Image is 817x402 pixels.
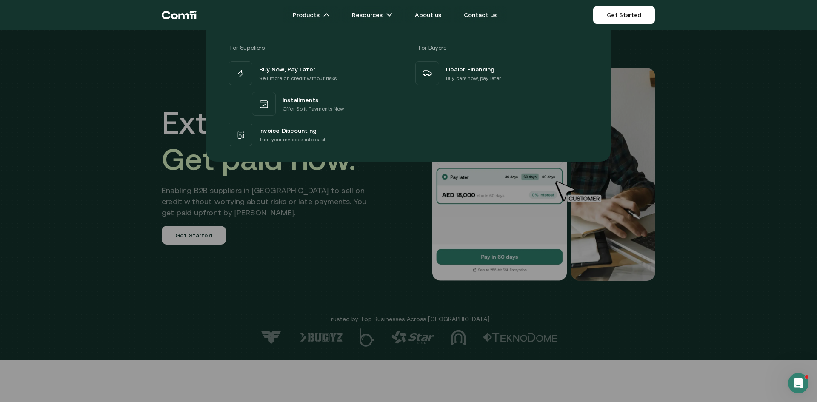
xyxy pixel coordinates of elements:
[227,121,403,148] a: Invoice DiscountingTurn your invoices into cash
[323,11,330,18] img: arrow icons
[227,87,403,121] a: InstallmentsOffer Split Payments Now
[259,135,327,144] p: Turn your invoices into cash
[593,6,655,24] a: Get Started
[446,74,501,83] p: Buy cars now, pay later
[230,44,264,51] span: For Suppliers
[414,60,590,87] a: Dealer FinancingBuy cars now, pay later
[162,2,197,28] a: Return to the top of the Comfi home page
[386,11,393,18] img: arrow icons
[446,64,495,74] span: Dealer Financing
[259,74,337,83] p: Sell more on credit without risks
[405,6,451,23] a: About us
[283,105,344,113] p: Offer Split Payments Now
[454,6,507,23] a: Contact us
[283,6,340,23] a: Productsarrow icons
[283,94,319,105] span: Installments
[259,64,315,74] span: Buy Now, Pay Later
[419,44,446,51] span: For Buyers
[227,60,403,87] a: Buy Now, Pay LaterSell more on credit without risks
[342,6,403,23] a: Resourcesarrow icons
[788,373,808,393] iframe: Intercom live chat
[259,125,317,135] span: Invoice Discounting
